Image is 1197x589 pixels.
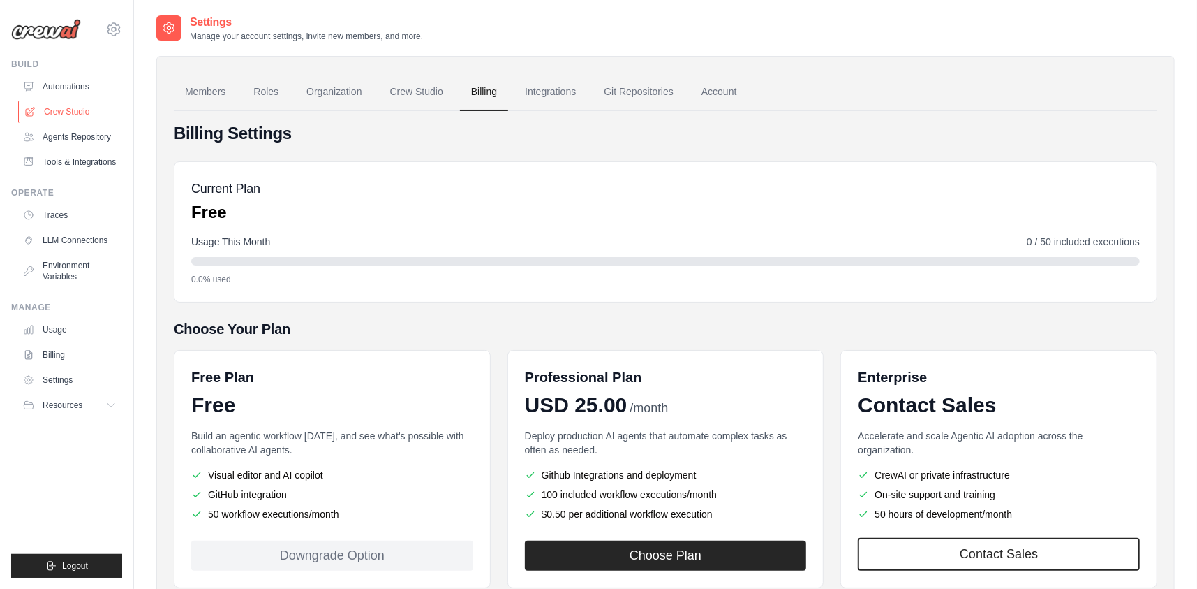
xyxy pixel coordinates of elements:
[17,204,122,226] a: Traces
[18,101,124,123] a: Crew Studio
[17,151,122,173] a: Tools & Integrations
[17,229,122,252] a: LLM Connections
[191,179,260,198] h5: Current Plan
[858,393,1140,418] div: Contact Sales
[191,393,473,418] div: Free
[17,369,122,391] a: Settings
[191,201,260,224] p: Free
[690,73,748,111] a: Account
[379,73,454,111] a: Crew Studio
[11,19,81,40] img: Logo
[1027,235,1140,249] span: 0 / 50 included executions
[17,254,122,288] a: Environment Variables
[191,541,473,571] div: Downgrade Option
[191,507,473,521] li: 50 workflow executions/month
[514,73,587,111] a: Integrations
[295,73,373,111] a: Organization
[242,73,290,111] a: Roles
[17,319,122,341] a: Usage
[525,368,642,387] h6: Professional Plan
[174,319,1157,339] h5: Choose Your Plan
[17,75,122,98] a: Automations
[525,429,807,457] p: Deploy production AI agents that automate complex tasks as often as needed.
[190,14,423,31] h2: Settings
[11,554,122,578] button: Logout
[460,73,508,111] a: Billing
[62,560,88,572] span: Logout
[191,368,254,387] h6: Free Plan
[191,235,270,249] span: Usage This Month
[191,488,473,502] li: GitHub integration
[858,468,1140,482] li: CrewAI or private infrastructure
[174,122,1157,145] h4: Billing Settings
[174,73,237,111] a: Members
[630,399,668,418] span: /month
[17,394,122,416] button: Resources
[17,126,122,148] a: Agents Repository
[858,368,1140,387] h6: Enterprise
[190,31,423,42] p: Manage your account settings, invite new members, and more.
[191,468,473,482] li: Visual editor and AI copilot
[525,541,807,571] button: Choose Plan
[43,400,82,411] span: Resources
[191,274,231,285] span: 0.0% used
[17,344,122,366] a: Billing
[191,429,473,457] p: Build an agentic workflow [DATE], and see what's possible with collaborative AI agents.
[858,538,1140,571] a: Contact Sales
[858,488,1140,502] li: On-site support and training
[525,468,807,482] li: Github Integrations and deployment
[525,488,807,502] li: 100 included workflow executions/month
[525,393,627,418] span: USD 25.00
[11,187,122,198] div: Operate
[11,59,122,70] div: Build
[593,73,685,111] a: Git Repositories
[858,507,1140,521] li: 50 hours of development/month
[525,507,807,521] li: $0.50 per additional workflow execution
[11,302,122,313] div: Manage
[858,429,1140,457] p: Accelerate and scale Agentic AI adoption across the organization.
